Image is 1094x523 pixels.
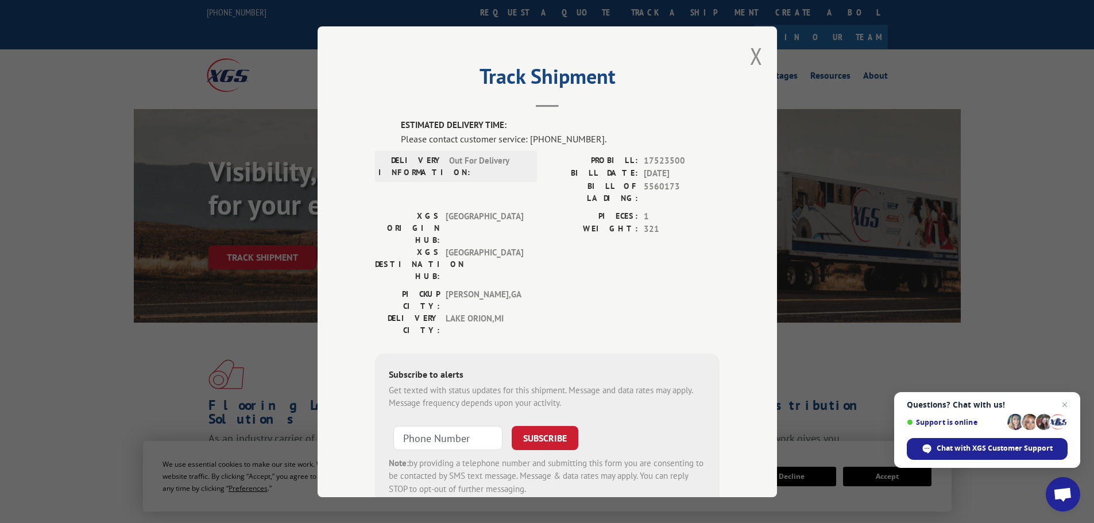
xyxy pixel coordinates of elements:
label: BILL OF LADING: [547,180,638,204]
button: Close modal [750,41,763,71]
label: BILL DATE: [547,167,638,180]
span: [PERSON_NAME] , GA [446,288,523,312]
label: DELIVERY CITY: [375,312,440,336]
strong: Note: [389,457,409,468]
span: Close chat [1058,398,1072,412]
label: PIECES: [547,210,638,223]
div: Subscribe to alerts [389,367,706,383]
span: Chat with XGS Customer Support [937,443,1053,454]
div: Please contact customer service: [PHONE_NUMBER]. [401,131,720,145]
label: DELIVERY INFORMATION: [378,154,443,178]
span: [GEOGRAPHIC_DATA] [446,246,523,282]
span: 321 [644,223,720,236]
label: XGS DESTINATION HUB: [375,246,440,282]
label: PICKUP CITY: [375,288,440,312]
label: XGS ORIGIN HUB: [375,210,440,246]
label: PROBILL: [547,154,638,167]
span: [DATE] [644,167,720,180]
div: Open chat [1046,477,1080,512]
div: Chat with XGS Customer Support [907,438,1068,460]
input: Phone Number [393,425,502,450]
label: ESTIMATED DELIVERY TIME: [401,119,720,132]
h2: Track Shipment [375,68,720,90]
span: Support is online [907,418,1003,427]
div: Get texted with status updates for this shipment. Message and data rates may apply. Message frequ... [389,383,706,409]
span: 5560173 [644,180,720,204]
span: [GEOGRAPHIC_DATA] [446,210,523,246]
button: SUBSCRIBE [512,425,578,450]
div: by providing a telephone number and submitting this form you are consenting to be contacted by SM... [389,456,706,495]
span: LAKE ORION , MI [446,312,523,336]
span: 17523500 [644,154,720,167]
span: Out For Delivery [449,154,527,178]
span: Questions? Chat with us! [907,400,1068,409]
span: 1 [644,210,720,223]
label: WEIGHT: [547,223,638,236]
